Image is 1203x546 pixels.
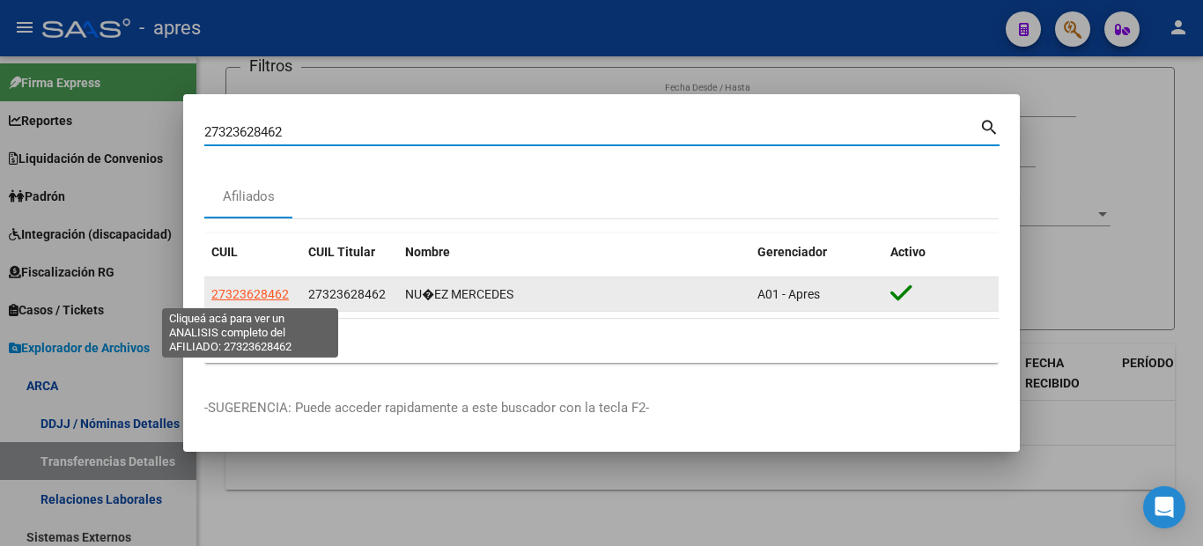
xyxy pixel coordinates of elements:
[757,245,827,259] span: Gerenciador
[308,245,375,259] span: CUIL Titular
[204,319,999,363] div: 1 total
[301,233,398,271] datatable-header-cell: CUIL Titular
[204,233,301,271] datatable-header-cell: CUIL
[890,245,926,259] span: Activo
[405,284,743,305] div: NU�EZ MERCEDES
[211,287,289,301] span: 27323628462
[1143,486,1185,528] div: Open Intercom Messenger
[757,287,820,301] span: A01 - Apres
[750,233,883,271] datatable-header-cell: Gerenciador
[204,398,999,418] p: -SUGERENCIA: Puede acceder rapidamente a este buscador con la tecla F2-
[398,233,750,271] datatable-header-cell: Nombre
[405,245,450,259] span: Nombre
[883,233,999,271] datatable-header-cell: Activo
[223,187,275,207] div: Afiliados
[979,115,1000,136] mat-icon: search
[308,287,386,301] span: 27323628462
[211,245,238,259] span: CUIL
